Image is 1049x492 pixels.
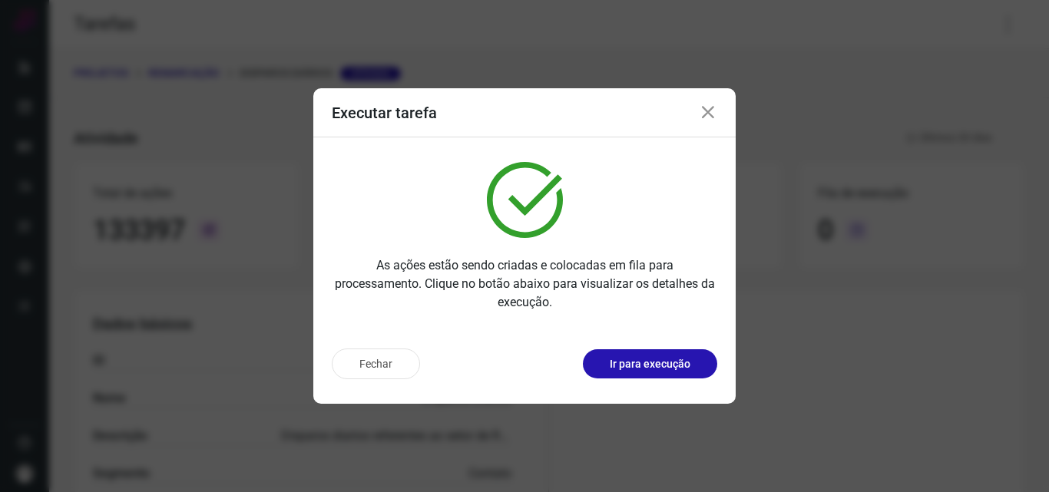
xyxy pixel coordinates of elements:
button: Fechar [332,348,420,379]
h3: Executar tarefa [332,104,437,122]
img: verified.svg [487,162,563,238]
p: Ir para execução [610,356,690,372]
p: As ações estão sendo criadas e colocadas em fila para processamento. Clique no botão abaixo para ... [332,256,717,312]
button: Ir para execução [583,349,717,378]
